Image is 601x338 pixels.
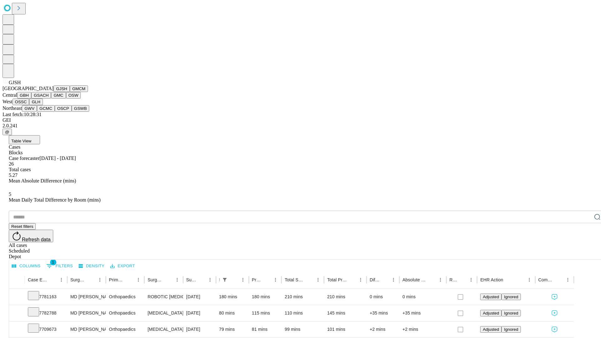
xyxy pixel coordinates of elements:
div: MD [PERSON_NAME] [PERSON_NAME] Md [70,289,103,305]
span: 5.27 [9,172,18,178]
div: Surgeon Name [70,277,86,282]
div: Scheduled In Room Duration [219,277,220,282]
div: Case Epic Id [28,277,48,282]
span: Last fetch: 10:28:31 [3,112,42,117]
button: OSW [66,92,81,99]
div: [MEDICAL_DATA] [MEDICAL_DATA] [147,305,180,321]
div: EHR Action [480,277,503,282]
span: Mean Absolute Difference (mins) [9,178,76,183]
div: MD [PERSON_NAME] [PERSON_NAME] Md [70,321,103,337]
button: Sort [458,275,467,284]
span: Central [3,92,17,98]
div: 99 mins [285,321,321,337]
div: 2.0.241 [3,123,598,129]
button: Refresh data [9,230,53,242]
span: West [3,99,13,104]
div: 79 mins [219,321,246,337]
span: Reset filters [11,224,33,229]
div: ROBOTIC [MEDICAL_DATA] KNEE TOTAL [147,289,180,305]
button: Show filters [220,275,229,284]
div: 180 mins [219,289,246,305]
button: Expand [12,292,22,303]
div: 1 active filter [220,275,229,284]
button: Ignored [501,326,521,333]
button: Menu [271,275,280,284]
div: 80 mins [219,305,246,321]
button: Reset filters [9,223,36,230]
div: +35 mins [370,305,396,321]
div: Total Scheduled Duration [285,277,304,282]
button: Select columns [10,261,42,271]
span: Adjusted [483,311,499,315]
div: Predicted In Room Duration [252,277,262,282]
button: Expand [12,308,22,319]
button: Sort [504,275,513,284]
span: 26 [9,161,14,166]
button: Sort [347,275,356,284]
button: Menu [436,275,445,284]
button: GMCM [70,85,88,92]
div: 0 mins [370,289,396,305]
div: [DATE] [186,305,213,321]
div: 7782788 [28,305,64,321]
button: GBH [17,92,31,99]
div: Difference [370,277,380,282]
button: Sort [125,275,134,284]
button: Adjusted [480,326,501,333]
button: Sort [427,275,436,284]
button: GCMC [37,105,55,112]
span: Refresh data [22,237,51,242]
div: Surgery Date [186,277,196,282]
button: Expand [12,324,22,335]
button: Adjusted [480,310,501,316]
span: Ignored [504,294,518,299]
button: OSCP [55,105,72,112]
button: Sort [48,275,57,284]
div: Comments [538,277,554,282]
span: @ [5,130,9,134]
div: 180 mins [252,289,279,305]
button: Sort [305,275,314,284]
button: Export [109,261,136,271]
button: Menu [206,275,214,284]
button: Sort [555,275,563,284]
button: Menu [563,275,572,284]
span: GJSH [9,80,21,85]
span: Adjusted [483,327,499,332]
button: Menu [314,275,322,284]
span: Ignored [504,311,518,315]
div: Total Predicted Duration [327,277,347,282]
span: [GEOGRAPHIC_DATA] [3,86,54,91]
span: Total cases [9,167,31,172]
button: GSACH [31,92,51,99]
div: 101 mins [327,321,363,337]
div: +2 mins [370,321,396,337]
button: Menu [356,275,365,284]
span: Ignored [504,327,518,332]
button: Menu [95,275,104,284]
div: 7709673 [28,321,64,337]
div: 115 mins [252,305,279,321]
button: @ [3,129,12,135]
button: Table View [9,135,40,144]
span: Table View [11,139,31,143]
button: Menu [239,275,247,284]
button: GMC [51,92,66,99]
div: Orthopaedics [109,321,141,337]
div: 81 mins [252,321,279,337]
button: Menu [467,275,475,284]
button: GSWB [72,105,90,112]
button: OSSC [13,99,29,105]
button: Menu [134,275,143,284]
button: GWV [22,105,37,112]
div: +35 mins [403,305,443,321]
button: Menu [57,275,66,284]
span: Northeast [3,105,22,111]
span: Adjusted [483,294,499,299]
div: GEI [3,117,598,123]
button: GLH [29,99,43,105]
div: Orthopaedics [109,305,141,321]
button: Sort [230,275,239,284]
button: Sort [380,275,389,284]
div: 7781163 [28,289,64,305]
